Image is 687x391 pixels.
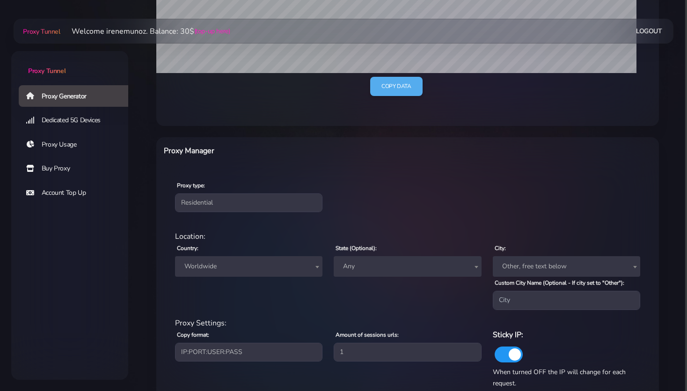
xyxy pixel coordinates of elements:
span: Other, free text below [498,260,635,273]
a: Copy data [370,77,422,96]
a: (top-up here) [194,26,230,36]
a: Proxy Usage [19,134,136,155]
span: Worldwide [181,260,317,273]
span: Any [334,256,481,277]
li: Welcome irenemunoz. Balance: 30$ [60,26,230,37]
span: Other, free text below [493,256,640,277]
a: Buy Proxy [19,158,136,179]
span: Any [339,260,475,273]
label: Country: [177,244,198,252]
a: Logout [636,22,662,40]
input: City [493,291,640,310]
a: Proxy Generator [19,85,136,107]
h6: Sticky IP: [493,329,640,341]
span: Worldwide [175,256,322,277]
span: Proxy Tunnel [23,27,60,36]
span: Proxy Tunnel [28,66,66,75]
label: Copy format: [177,331,209,339]
iframe: Webchat Widget [642,346,675,379]
div: Proxy Settings: [169,317,646,329]
a: Dedicated 5G Devices [19,110,136,131]
label: State (Optional): [336,244,377,252]
a: Proxy Tunnel [21,24,60,39]
h6: Proxy Manager [164,145,444,157]
label: Proxy type: [177,181,205,190]
label: Amount of sessions urls: [336,331,399,339]
span: When turned OFF the IP will change for each request. [493,368,626,388]
div: Location: [169,231,646,242]
a: Proxy Tunnel [11,51,128,76]
a: Account Top Up [19,182,136,204]
label: Custom City Name (Optional - If city set to "Other"): [495,279,624,287]
label: City: [495,244,506,252]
